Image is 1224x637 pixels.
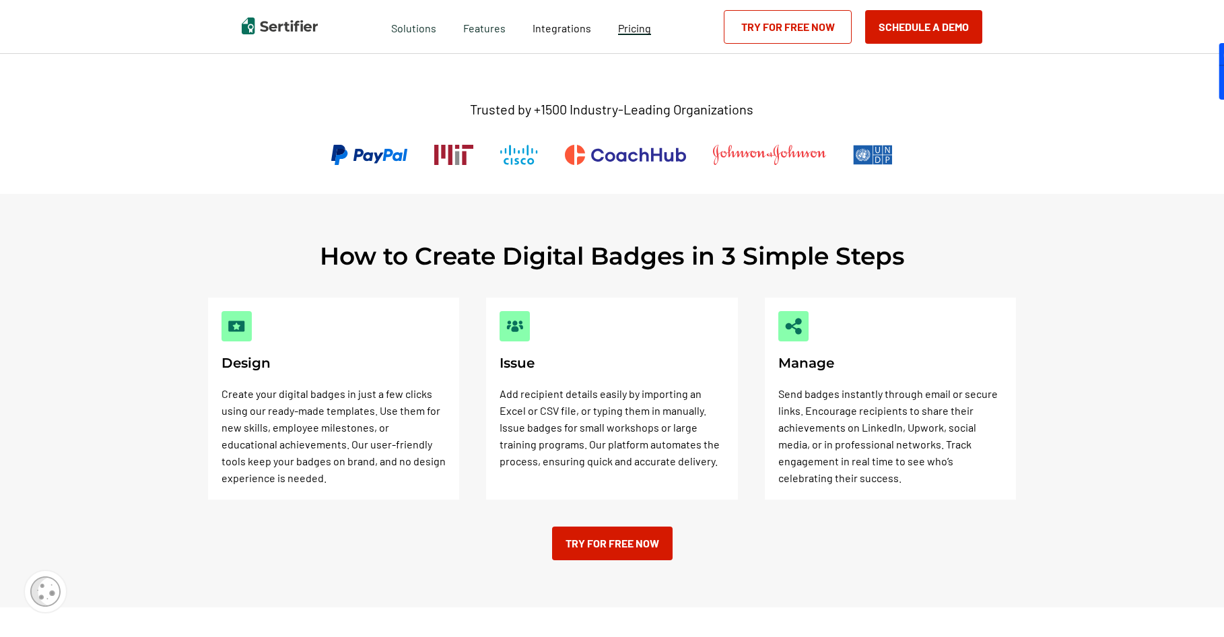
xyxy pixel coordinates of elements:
[713,145,826,165] img: Johnson & Johnson
[778,385,1002,486] p: Send badges instantly through email or secure links. Encourage recipients to share their achievem...
[618,22,651,34] span: Pricing
[434,145,473,165] img: Massachusetts Institute of Technology
[242,18,318,34] img: Sertifier | Digital Credentialing Platform
[222,355,446,372] h3: Design
[30,576,61,607] img: Cookie Popup Icon
[500,385,724,469] p: Add recipient details easily by importing an Excel or CSV file, or typing them in manually. Issue...
[618,18,651,35] a: Pricing
[552,527,673,560] a: Try for Free Now
[533,18,591,35] a: Integrations
[565,145,686,165] img: CoachHub
[778,355,1002,372] h3: Manage
[785,318,802,335] img: Manage Image
[222,385,446,486] p: Create your digital badges in just a few clicks using our ready-made templates. Use them for new ...
[506,318,523,335] img: Issue Image
[853,145,893,165] img: UNDP
[1157,572,1224,637] iframe: Chat Widget
[391,18,436,35] span: Solutions
[463,18,506,35] span: Features
[865,10,982,44] button: Schedule a Demo
[533,22,591,34] span: Integrations
[331,145,407,165] img: PayPal
[724,10,852,44] a: Try for Free Now
[228,318,245,335] img: Design Image
[470,101,753,118] p: Trusted by +1500 Industry-Leading Organizations
[500,145,538,165] img: Cisco
[320,241,905,271] h2: How to Create Digital Badges in 3 Simple Steps
[500,355,724,372] h3: Issue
